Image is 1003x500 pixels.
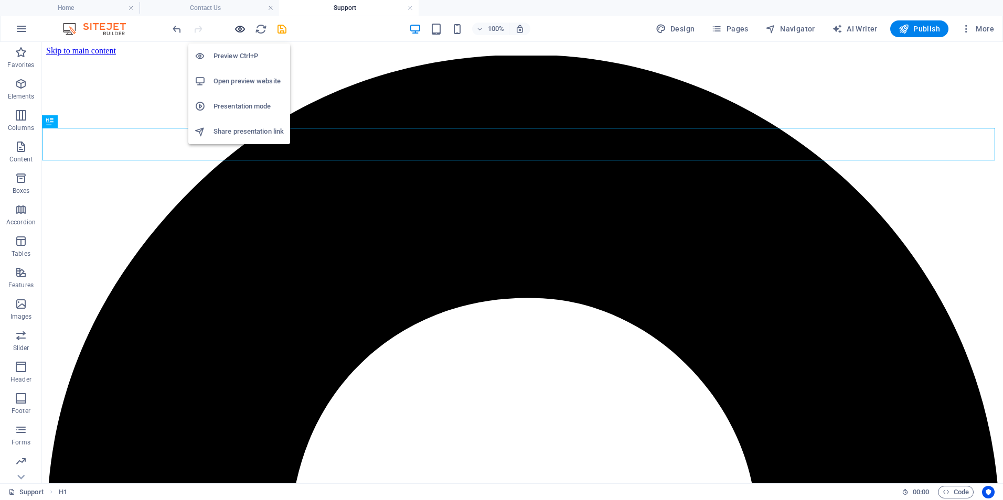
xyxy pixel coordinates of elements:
p: Columns [8,124,34,132]
i: On resize automatically adjust zoom level to fit chosen device. [515,24,525,34]
p: Marketing [6,470,35,478]
p: Tables [12,249,30,258]
p: Header [10,375,31,384]
span: Pages [711,24,748,34]
button: save [275,23,288,35]
img: Editor Logo [60,23,139,35]
p: Footer [12,407,30,415]
button: Design [652,20,699,37]
p: Images [10,312,32,321]
p: Elements [8,92,35,101]
h6: Share presentation link [214,125,284,138]
a: Skip to main content [4,4,74,13]
h6: Open preview website [214,75,284,88]
span: More [961,24,994,34]
button: 100% [472,23,509,35]
p: Content [9,155,33,164]
button: Usercentrics [982,486,995,498]
button: Pages [707,20,752,37]
i: Save (Ctrl+S) [276,23,288,35]
span: Code [943,486,969,498]
button: undo [170,23,183,35]
button: More [957,20,998,37]
nav: breadcrumb [59,486,67,498]
h6: Session time [902,486,930,498]
p: Slider [13,344,29,352]
i: Reload page [255,23,267,35]
p: Boxes [13,187,30,195]
div: Design (Ctrl+Alt+Y) [652,20,699,37]
p: Favorites [7,61,34,69]
h6: Preview Ctrl+P [214,50,284,62]
button: Code [938,486,974,498]
span: : [920,488,922,496]
button: Publish [890,20,948,37]
h4: Support [279,2,419,14]
h4: Contact Us [140,2,279,14]
button: reload [254,23,267,35]
h6: Presentation mode [214,100,284,113]
span: Navigator [765,24,815,34]
p: Forms [12,438,30,447]
button: Navigator [761,20,819,37]
span: 00 00 [913,486,929,498]
span: Publish [899,24,940,34]
span: Click to select. Double-click to edit [59,486,67,498]
p: Features [8,281,34,289]
a: Click to cancel selection. Double-click to open Pages [8,486,44,498]
span: Design [656,24,695,34]
span: AI Writer [832,24,878,34]
h6: 100% [488,23,505,35]
p: Accordion [6,218,36,226]
button: AI Writer [828,20,882,37]
i: Undo: Change menu items (Ctrl+Z) [171,23,183,35]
